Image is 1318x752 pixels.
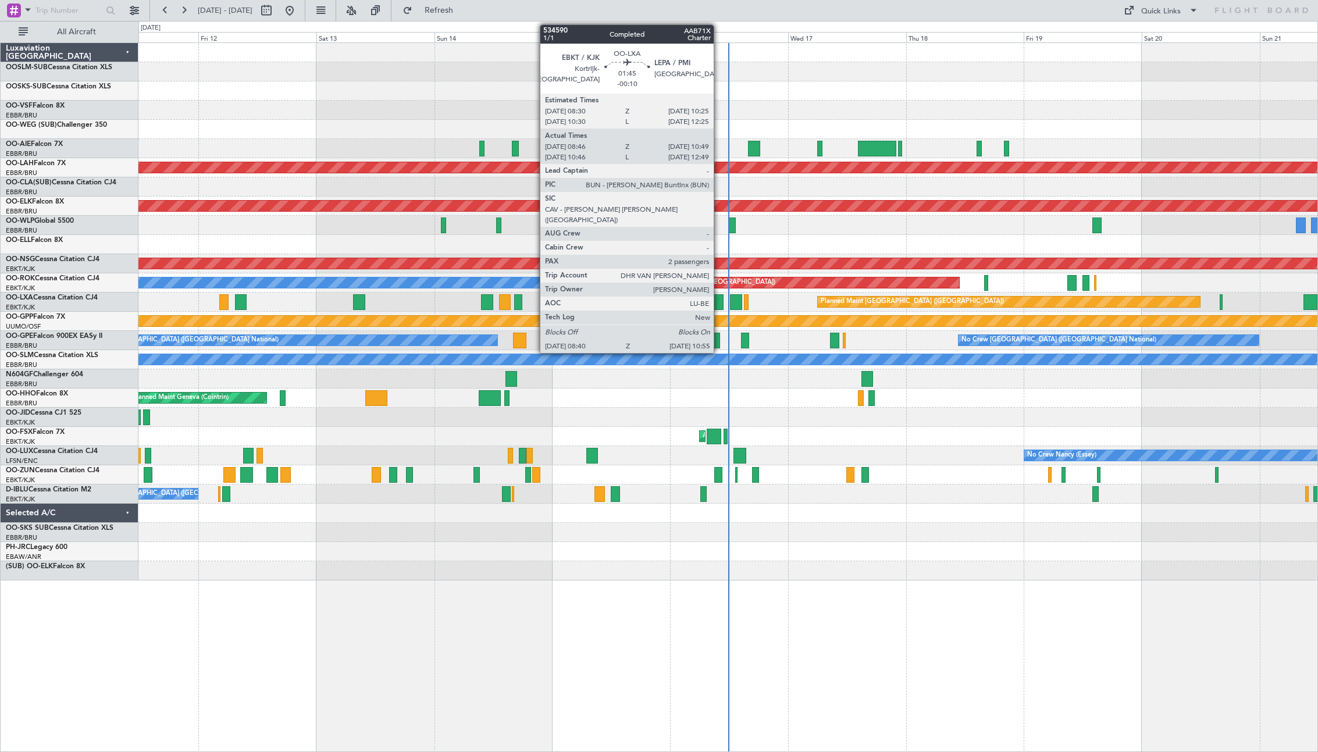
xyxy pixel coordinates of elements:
a: N604GFChallenger 604 [6,371,83,378]
span: OO-ELK [6,198,32,205]
button: Refresh [397,1,467,20]
span: OO-NSG [6,256,35,263]
a: OO-GPEFalcon 900EX EASy II [6,333,102,340]
div: Thu 11 [80,32,198,42]
div: Mon 15 [552,32,670,42]
a: EBBR/BRU [6,188,37,197]
a: OO-VSFFalcon 8X [6,102,65,109]
a: EBKT/KJK [6,437,35,446]
div: Planned Maint [GEOGRAPHIC_DATA] ([GEOGRAPHIC_DATA]) [821,293,1004,311]
a: OO-JIDCessna CJ1 525 [6,409,81,416]
a: EBBR/BRU [6,149,37,158]
a: LFSN/ENC [6,457,38,465]
span: OO-GPE [6,333,33,340]
span: [DATE] - [DATE] [198,5,252,16]
span: OO-LAH [6,160,34,167]
a: EBBR/BRU [6,169,37,177]
a: OO-ELKFalcon 8X [6,198,64,205]
div: AOG Maint Kortrijk-[GEOGRAPHIC_DATA] [703,427,829,445]
span: D-IBLU [6,486,29,493]
a: UUMO/OSF [6,322,41,331]
span: OO-ROK [6,275,35,282]
div: Fri 12 [198,32,316,42]
button: Quick Links [1118,1,1204,20]
a: EBBR/BRU [6,226,37,235]
a: OO-LXACessna Citation CJ4 [6,294,98,301]
a: OO-HHOFalcon 8X [6,390,68,397]
div: Quick Links [1141,6,1181,17]
a: OO-LUXCessna Citation CJ4 [6,448,98,455]
a: (SUB) OO-ELKFalcon 8X [6,563,85,570]
span: OO-SKS SUB [6,525,49,532]
div: Thu 18 [906,32,1024,42]
a: OO-CLA(SUB)Cessna Citation CJ4 [6,179,116,186]
span: OO-FSX [6,429,33,436]
a: OO-SLMCessna Citation XLS [6,352,98,359]
a: EBBR/BRU [6,207,37,216]
span: N604GF [6,371,33,378]
a: OO-WLPGlobal 5500 [6,218,74,224]
div: Sun 14 [434,32,553,42]
a: OO-FSXFalcon 7X [6,429,65,436]
a: OOSLM-SUBCessna Citation XLS [6,64,112,71]
div: No Crew [GEOGRAPHIC_DATA] ([GEOGRAPHIC_DATA] National) [84,332,279,349]
a: EBKT/KJK [6,303,35,312]
div: Planned Maint Geneva (Cointrin) [133,389,229,407]
div: Wed 17 [788,32,906,42]
a: OO-ROKCessna Citation CJ4 [6,275,99,282]
span: OO-AIE [6,141,31,148]
div: Fri 19 [1024,32,1142,42]
div: Tue 16 [670,32,788,42]
a: EBBR/BRU [6,111,37,120]
div: No Crew [GEOGRAPHIC_DATA] ([GEOGRAPHIC_DATA] National) [961,332,1156,349]
span: OO-LUX [6,448,33,455]
a: EBBR/BRU [6,399,37,408]
a: OO-WEG (SUB)Challenger 350 [6,122,107,129]
span: All Aircraft [30,28,123,36]
div: Planned Maint [GEOGRAPHIC_DATA] ([GEOGRAPHIC_DATA]) [592,274,775,291]
a: EBKT/KJK [6,476,35,484]
span: OO-VSF [6,102,33,109]
span: (SUB) OO-ELK [6,563,53,570]
span: OO-WEG (SUB) [6,122,57,129]
a: EBBR/BRU [6,361,37,369]
a: EBBR/BRU [6,380,37,389]
a: PH-JRCLegacy 600 [6,544,67,551]
a: OO-LAHFalcon 7X [6,160,66,167]
button: All Aircraft [13,23,126,41]
div: No Crew [GEOGRAPHIC_DATA] ([GEOGRAPHIC_DATA] National) [84,485,279,502]
a: OO-ZUNCessna Citation CJ4 [6,467,99,474]
a: OOSKS-SUBCessna Citation XLS [6,83,111,90]
div: Sat 13 [316,32,434,42]
span: OOSLM-SUB [6,64,48,71]
span: OO-LXA [6,294,33,301]
input: Trip Number [35,2,102,19]
a: EBKT/KJK [6,418,35,427]
span: OO-SLM [6,352,34,359]
a: OO-NSGCessna Citation CJ4 [6,256,99,263]
a: EBAW/ANR [6,553,41,561]
span: OO-CLA(SUB) [6,179,52,186]
span: Refresh [415,6,464,15]
div: [DATE] [141,23,161,33]
a: EBKT/KJK [6,495,35,504]
a: D-IBLUCessna Citation M2 [6,486,91,493]
a: EBKT/KJK [6,284,35,293]
a: OO-SKS SUBCessna Citation XLS [6,525,113,532]
span: OO-ZUN [6,467,35,474]
span: PH-JRC [6,544,30,551]
a: OO-AIEFalcon 7X [6,141,63,148]
a: EBKT/KJK [6,265,35,273]
span: OO-WLP [6,218,34,224]
a: EBBR/BRU [6,533,37,542]
span: OOSKS-SUB [6,83,47,90]
a: EBBR/BRU [6,341,37,350]
div: No Crew Nancy (Essey) [1027,447,1096,464]
span: OO-ELL [6,237,31,244]
div: Sat 20 [1142,32,1260,42]
span: OO-HHO [6,390,36,397]
a: OO-GPPFalcon 7X [6,313,65,320]
span: OO-GPP [6,313,33,320]
a: OO-ELLFalcon 8X [6,237,63,244]
span: OO-JID [6,409,30,416]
